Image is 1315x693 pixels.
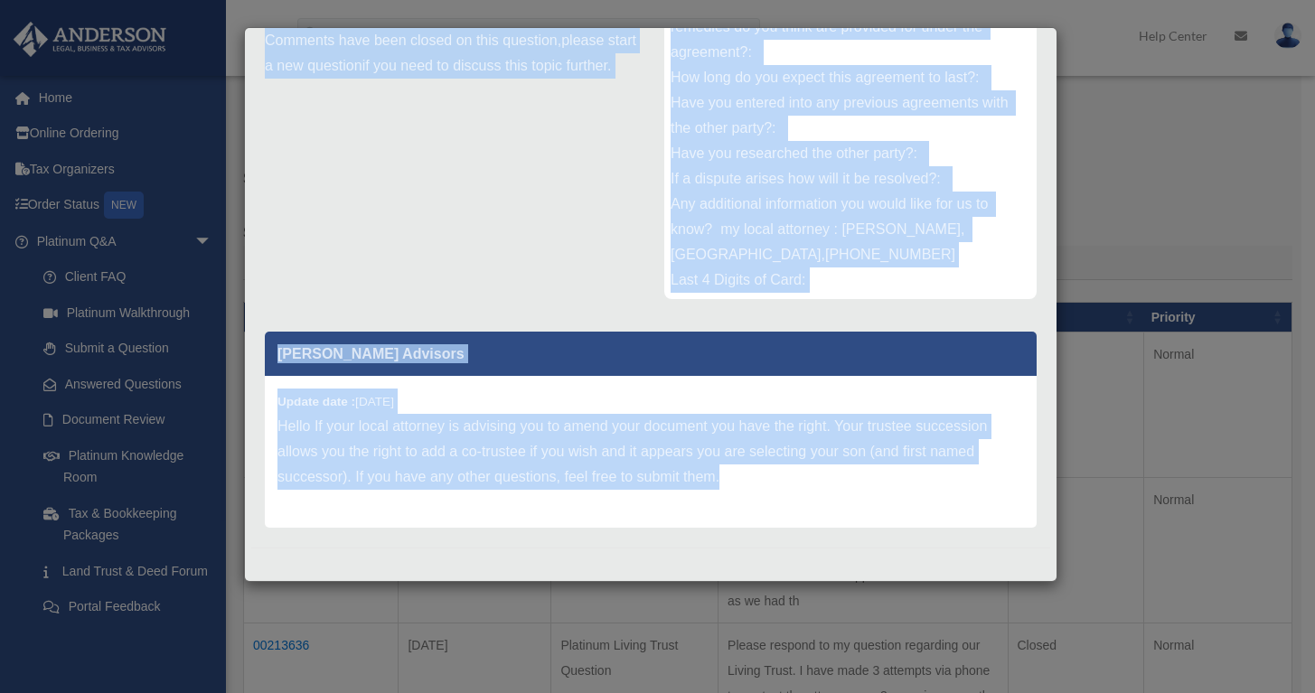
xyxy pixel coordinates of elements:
small: [DATE] [277,395,394,408]
p: Comments have been closed on this question, if you need to discuss this topic further. [265,28,637,79]
b: Update date : [277,395,355,408]
p: Hello If your local attorney is advising you to amend your document you have the right. Your trus... [277,414,1024,490]
p: [PERSON_NAME] Advisors [265,332,1037,376]
div: Type of Document: Amendment to Granell Living Trust Document Title: Granell Living Trust Document... [664,28,1037,299]
a: please start a new question [265,33,636,73]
